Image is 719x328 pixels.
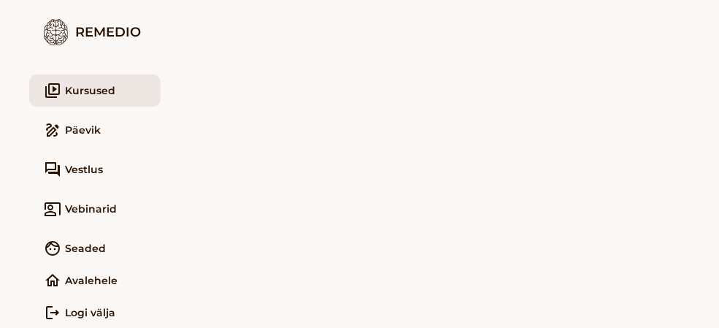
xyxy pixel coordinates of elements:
a: faceSeaded [29,232,161,264]
i: logout [44,304,61,321]
i: co_present [44,200,61,218]
i: face [44,240,61,257]
a: forumVestlus [29,153,161,186]
a: co_presentVebinarid [29,193,161,225]
span: Vestlus [65,162,103,177]
i: draw [44,121,61,139]
a: video_libraryKursused [29,75,161,107]
i: video_library [44,82,61,99]
i: home [44,272,61,289]
div: Remedio [29,19,161,45]
i: forum [44,161,61,178]
a: homeAvalehele [29,264,161,297]
a: drawPäevik [29,114,161,146]
img: logo.7579ec4f.png [44,19,68,45]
